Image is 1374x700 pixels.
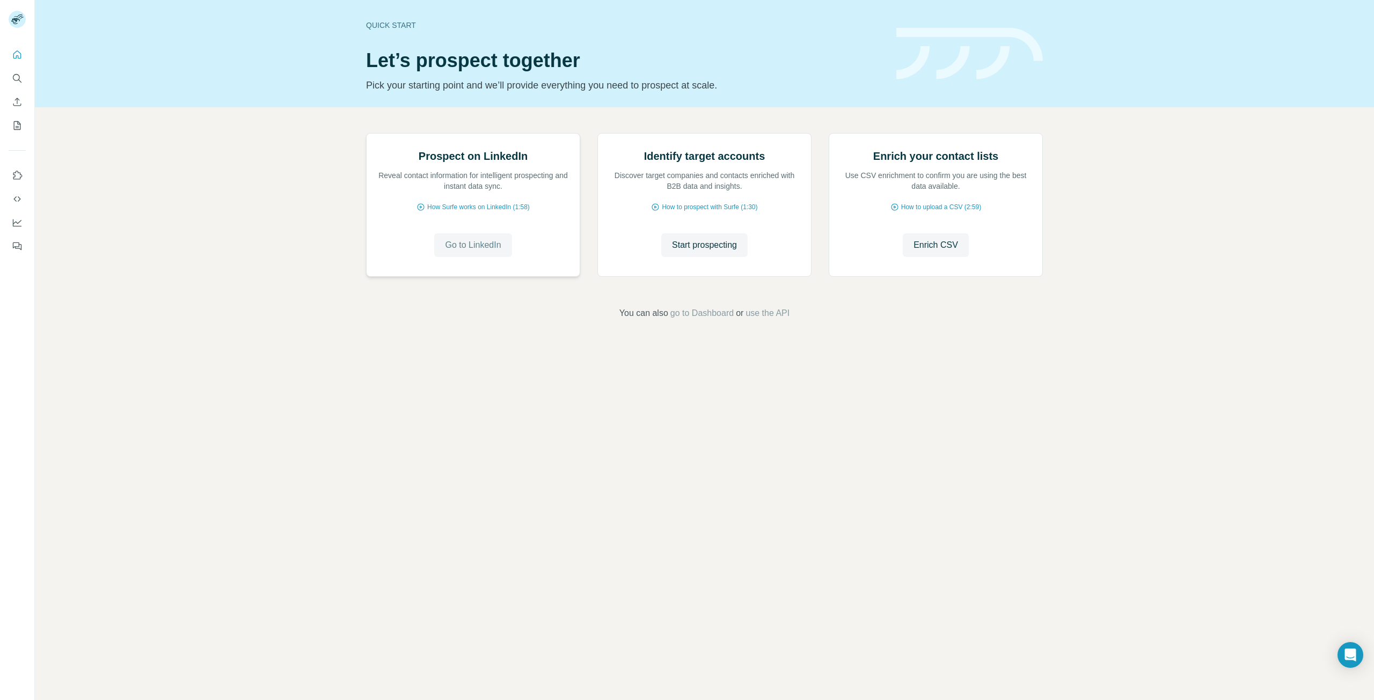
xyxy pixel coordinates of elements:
h2: Identify target accounts [644,149,765,164]
span: You can also [619,307,668,320]
button: Quick start [9,45,26,64]
button: Enrich CSV [9,92,26,112]
button: use the API [746,307,790,320]
button: Feedback [9,237,26,256]
p: Discover target companies and contacts enriched with B2B data and insights. [609,170,800,191]
button: Search [9,69,26,88]
span: or [736,307,743,320]
span: Go to LinkedIn [445,239,501,252]
p: Use CSV enrichment to confirm you are using the best data available. [840,170,1032,191]
span: How to prospect with Surfe (1:30) [662,202,757,212]
span: Start prospecting [672,239,737,252]
img: banner [896,28,1043,80]
h1: Let’s prospect together [366,50,883,71]
span: How to upload a CSV (2:59) [901,202,981,212]
button: Enrich CSV [903,233,969,257]
button: Start prospecting [661,233,748,257]
button: Dashboard [9,213,26,232]
p: Pick your starting point and we’ll provide everything you need to prospect at scale. [366,78,883,93]
span: Enrich CSV [913,239,958,252]
h2: Enrich your contact lists [873,149,998,164]
h2: Prospect on LinkedIn [419,149,528,164]
button: Use Surfe API [9,189,26,209]
p: Reveal contact information for intelligent prospecting and instant data sync. [377,170,569,191]
div: Open Intercom Messenger [1338,642,1363,668]
button: My lists [9,116,26,135]
span: How Surfe works on LinkedIn (1:58) [427,202,530,212]
button: Use Surfe on LinkedIn [9,166,26,185]
div: Quick start [366,20,883,31]
button: Go to LinkedIn [434,233,511,257]
button: go to Dashboard [670,307,734,320]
